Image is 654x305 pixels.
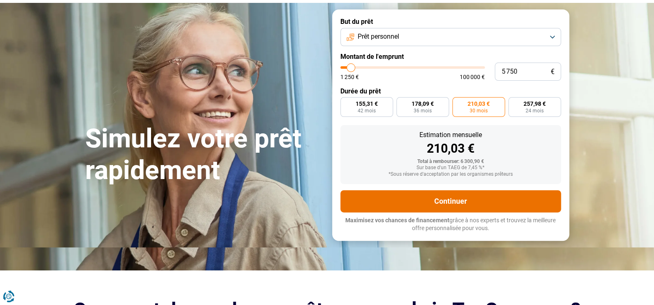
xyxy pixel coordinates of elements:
p: grâce à nos experts et trouvez la meilleure offre personnalisée pour vous. [340,217,561,233]
span: Prêt personnel [358,32,399,41]
span: 155,31 € [356,101,378,107]
div: Estimation mensuelle [347,132,554,138]
div: *Sous réserve d'acceptation par les organismes prêteurs [347,172,554,177]
span: 210,03 € [468,101,490,107]
div: 210,03 € [347,142,554,155]
label: But du prêt [340,18,561,26]
div: Sur base d'un TAEG de 7,45 %* [347,165,554,171]
label: Montant de l'emprunt [340,53,561,61]
div: Total à rembourser: 6 300,90 € [347,159,554,165]
span: Maximisez vos chances de financement [345,217,449,224]
span: € [551,68,554,75]
span: 42 mois [358,108,376,113]
span: 24 mois [526,108,544,113]
button: Prêt personnel [340,28,561,46]
span: 178,09 € [412,101,434,107]
span: 36 mois [414,108,432,113]
span: 1 250 € [340,74,359,80]
span: 257,98 € [524,101,546,107]
button: Continuer [340,190,561,212]
span: 30 mois [470,108,488,113]
span: 100 000 € [460,74,485,80]
h1: Simulez votre prêt rapidement [85,123,322,186]
label: Durée du prêt [340,87,561,95]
